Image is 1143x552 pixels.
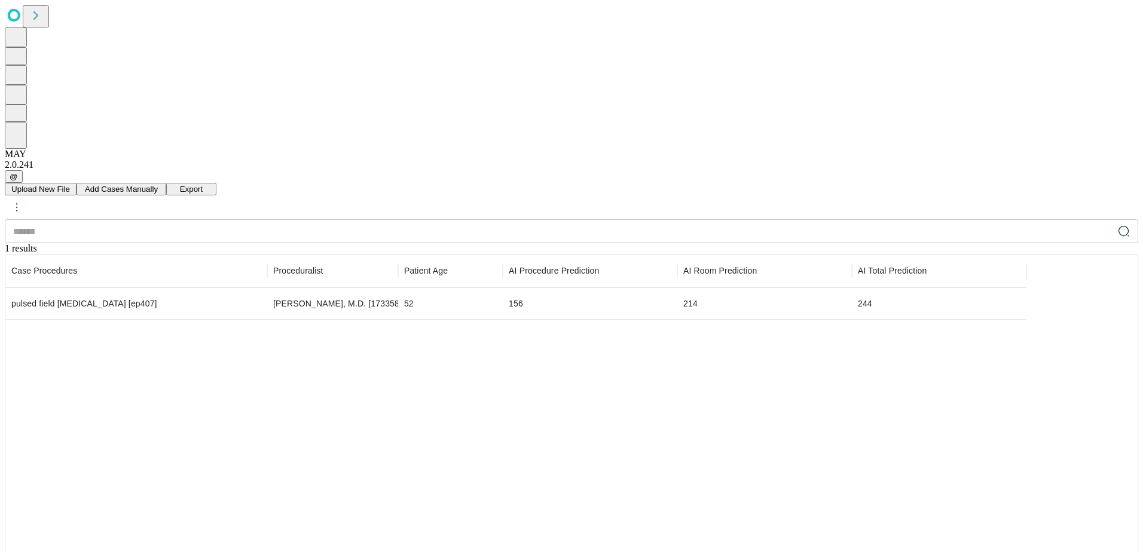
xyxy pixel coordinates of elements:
span: Add Cases Manually [85,185,158,194]
button: @ [5,170,23,183]
span: Upload New File [11,185,70,194]
span: Proceduralist [273,265,323,277]
div: [PERSON_NAME], M.D. [1733582] [273,289,392,319]
button: Upload New File [5,183,77,195]
span: Export [180,185,203,194]
span: @ [10,172,18,181]
div: 2.0.241 [5,160,1138,170]
div: MAY [5,149,1138,160]
span: 156 [509,299,523,308]
span: 214 [683,299,698,308]
span: Scheduled procedures [11,265,77,277]
span: Time-out to extubation/pocket closure [509,265,599,277]
div: 52 [404,289,497,319]
button: kebab-menu [6,197,27,218]
span: 244 [858,299,872,308]
span: 1 results [5,243,37,253]
span: Patient in room to patient out of room [683,265,757,277]
a: Export [166,183,216,194]
span: Patient Age [404,265,448,277]
button: Export [166,183,216,195]
button: Add Cases Manually [77,183,166,195]
span: Includes set-up, patient in-room to patient out-of-room, and clean-up [858,265,927,277]
div: pulsed field [MEDICAL_DATA] [ep407] [11,289,261,319]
